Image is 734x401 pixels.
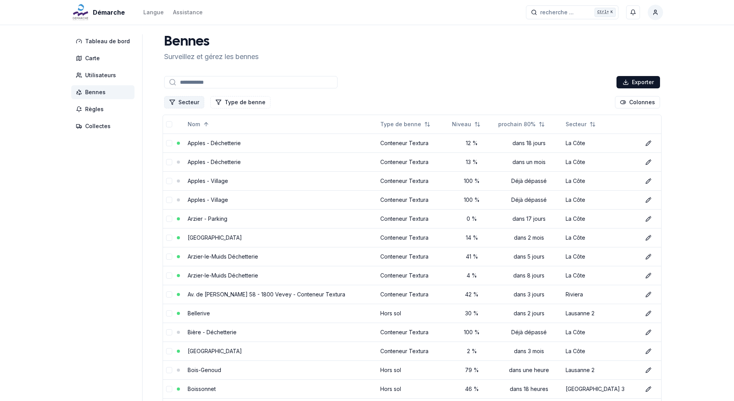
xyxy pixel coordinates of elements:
[166,216,172,222] button: select-row
[166,178,172,184] button: select-row
[71,3,90,22] img: Démarche Logo
[71,68,138,82] a: Utilisateurs
[452,120,471,128] span: Niveau
[166,235,172,241] button: select-row
[498,120,536,128] span: prochain 80%
[452,158,492,166] div: 13 %
[71,8,128,17] a: Démarche
[563,266,639,285] td: La Côte
[93,8,125,17] span: Démarche
[377,266,449,285] td: Conteneur Textura
[616,76,660,88] button: Exporter
[85,37,130,45] span: Tableau de bord
[563,285,639,304] td: Riviera
[71,34,138,48] a: Tableau de bord
[377,228,449,247] td: Conteneur Textura
[377,209,449,228] td: Conteneur Textura
[188,159,241,165] a: Apples - Déchetterie
[526,5,618,19] button: recherche ...Ctrl+K
[166,348,172,354] button: select-row
[452,253,492,261] div: 41 %
[71,102,138,116] a: Règles
[498,291,559,298] div: dans 3 jours
[164,34,259,50] h1: Bennes
[166,197,172,203] button: select-row
[452,366,492,374] div: 79 %
[498,139,559,147] div: dans 18 jours
[563,152,639,171] td: La Côte
[188,348,242,354] a: [GEOGRAPHIC_DATA]
[71,85,138,99] a: Bennes
[377,134,449,152] td: Conteneur Textura
[563,228,639,247] td: La Côte
[498,385,559,393] div: dans 18 heures
[498,253,559,261] div: dans 5 jours
[563,323,639,342] td: La Côte
[376,118,435,130] button: Not sorted. Click to sort ascending.
[498,177,559,185] div: Déjà dépassé
[377,304,449,323] td: Hors sol
[563,247,639,266] td: La Côte
[498,215,559,223] div: dans 17 jours
[540,8,574,16] span: recherche ...
[452,196,492,204] div: 100 %
[447,118,485,130] button: Not sorted. Click to sort ascending.
[188,272,258,279] a: Arzier-le-Muids Déchetterie
[85,54,100,62] span: Carte
[166,254,172,260] button: select-row
[85,88,106,96] span: Bennes
[188,234,242,241] a: [GEOGRAPHIC_DATA]
[561,118,600,130] button: Not sorted. Click to sort ascending.
[188,215,227,222] a: Arzier - Parking
[188,367,221,373] a: Bois-Genoud
[563,171,639,190] td: La Côte
[166,386,172,392] button: select-row
[498,366,559,374] div: dans une heure
[377,171,449,190] td: Conteneur Textura
[377,360,449,379] td: Hors sol
[166,140,172,146] button: select-row
[166,310,172,316] button: select-row
[563,190,639,209] td: La Côte
[377,379,449,398] td: Hors sol
[143,8,164,16] div: Langue
[188,196,228,203] a: Apples - Village
[563,209,639,228] td: La Côte
[166,367,172,373] button: select-row
[452,328,492,336] div: 100 %
[85,105,104,113] span: Règles
[452,234,492,242] div: 14 %
[498,310,559,317] div: dans 2 jours
[166,272,172,279] button: select-row
[85,122,111,130] span: Collectes
[452,215,492,223] div: 0 %
[377,323,449,342] td: Conteneur Textura
[183,118,214,130] button: Sorted ascending. Click to sort descending.
[380,120,421,128] span: Type de benne
[452,272,492,279] div: 4 %
[188,253,258,260] a: Arzier-le-Muids Déchetterie
[377,342,449,360] td: Conteneur Textura
[377,247,449,266] td: Conteneur Textura
[188,178,228,184] a: Apples - Village
[498,234,559,242] div: dans 2 mois
[452,291,492,298] div: 42 %
[563,134,639,152] td: La Côte
[166,329,172,335] button: select-row
[563,379,639,398] td: [GEOGRAPHIC_DATA] 3
[188,310,210,316] a: Bellerive
[173,8,203,17] a: Assistance
[563,360,639,379] td: Lausanne 2
[452,177,492,185] div: 100 %
[164,51,259,62] p: Surveillez et gérez les bennes
[71,119,138,133] a: Collectes
[498,196,559,204] div: Déjà dépassé
[563,304,639,323] td: Lausanne 2
[166,291,172,298] button: select-row
[377,285,449,304] td: Conteneur Textura
[494,118,549,130] button: Not sorted. Click to sort ascending.
[188,120,200,128] span: Nom
[166,159,172,165] button: select-row
[452,139,492,147] div: 12 %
